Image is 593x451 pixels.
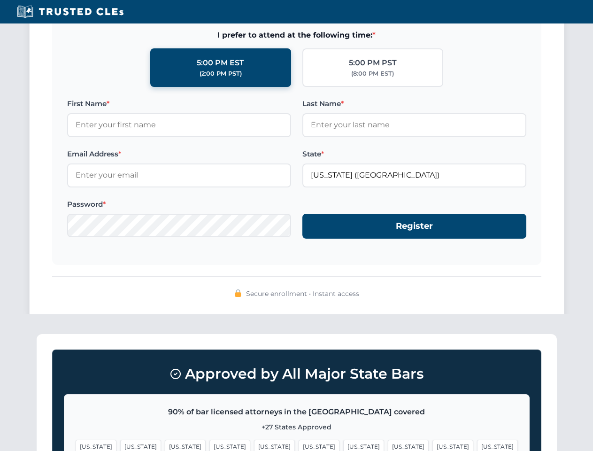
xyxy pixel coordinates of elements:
[302,113,526,137] input: Enter your last name
[200,69,242,78] div: (2:00 PM PST)
[349,57,397,69] div: 5:00 PM PST
[246,288,359,299] span: Secure enrollment • Instant access
[67,29,526,41] span: I prefer to attend at the following time:
[302,148,526,160] label: State
[67,113,291,137] input: Enter your first name
[76,422,518,432] p: +27 States Approved
[197,57,244,69] div: 5:00 PM EST
[67,199,291,210] label: Password
[67,148,291,160] label: Email Address
[234,289,242,297] img: 🔒
[67,98,291,109] label: First Name
[302,98,526,109] label: Last Name
[76,406,518,418] p: 90% of bar licensed attorneys in the [GEOGRAPHIC_DATA] covered
[302,163,526,187] input: Florida (FL)
[351,69,394,78] div: (8:00 PM EST)
[14,5,126,19] img: Trusted CLEs
[64,361,530,387] h3: Approved by All Major State Bars
[302,214,526,239] button: Register
[67,163,291,187] input: Enter your email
